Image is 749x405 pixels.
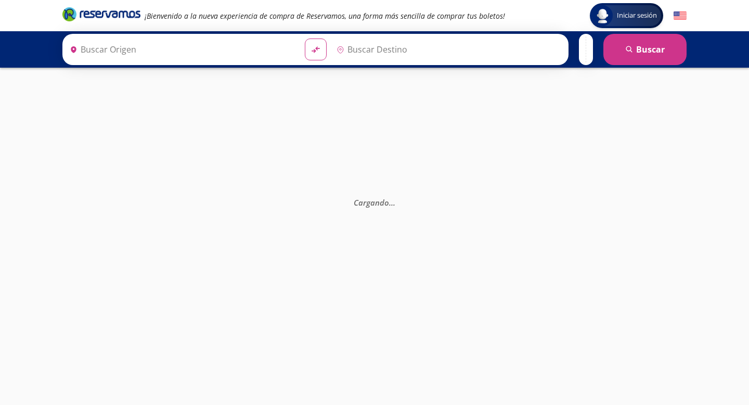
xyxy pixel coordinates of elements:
[389,197,391,208] span: .
[145,11,505,21] em: ¡Bienvenido a la nueva experiencia de compra de Reservamos, una forma más sencilla de comprar tus...
[354,197,395,208] em: Cargando
[62,6,140,25] a: Brand Logo
[66,36,296,62] input: Buscar Origen
[332,36,563,62] input: Buscar Destino
[62,6,140,22] i: Brand Logo
[393,197,395,208] span: .
[391,197,393,208] span: .
[613,10,661,21] span: Iniciar sesión
[603,34,687,65] button: Buscar
[674,9,687,22] button: English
